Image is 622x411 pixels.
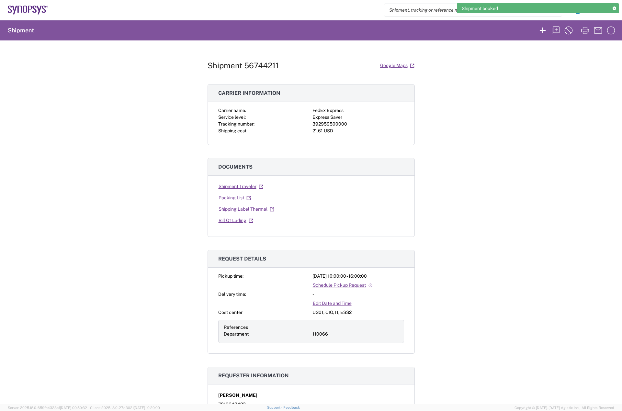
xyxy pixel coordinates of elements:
[60,406,87,410] span: [DATE] 09:50:32
[312,298,352,309] a: Edit Date and Time
[312,128,404,134] div: 21.61 USD
[218,121,254,127] span: Tracking number:
[218,310,243,315] span: Cost center
[384,4,552,16] input: Shipment, tracking or reference number
[8,27,34,34] h2: Shipment
[312,273,404,280] div: [DATE] 10:00:00 - 16:00:00
[462,6,498,11] span: Shipment booked
[312,309,404,316] div: US01, CIO, IT, ESS2
[218,128,246,133] span: Shipping cost
[90,406,160,410] span: Client: 2025.18.0-27d3021
[380,60,415,71] a: Google Maps
[515,405,614,411] span: Copyright © [DATE]-[DATE] Agistix Inc., All Rights Reserved
[283,405,300,409] a: Feedback
[312,280,373,291] a: Schedule Pickup Request
[218,292,246,297] span: Delivery time:
[218,392,257,399] span: [PERSON_NAME]
[267,405,283,409] a: Support
[208,61,279,70] h1: Shipment 56744211
[8,406,87,410] span: Server: 2025.18.0-659fc4323ef
[218,204,275,215] a: Shipping Label Thermal
[218,273,243,279] span: Pickup time:
[218,108,246,113] span: Carrier name:
[218,372,289,379] span: Requester information
[218,115,246,120] span: Service level:
[224,325,248,330] span: References
[312,107,404,114] div: FedEx Express
[218,164,253,170] span: Documents
[218,90,280,96] span: Carrier information
[218,192,251,204] a: Packing List
[218,401,404,408] div: 7819643423
[312,114,404,121] div: Express Saver
[312,291,404,298] div: -
[218,215,254,226] a: Bill Of Lading
[134,406,160,410] span: [DATE] 10:20:09
[224,331,310,338] div: Department
[218,181,264,192] a: Shipment Traveler
[312,121,404,128] div: 392959500000
[218,256,266,262] span: Request details
[312,331,399,338] div: 110066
